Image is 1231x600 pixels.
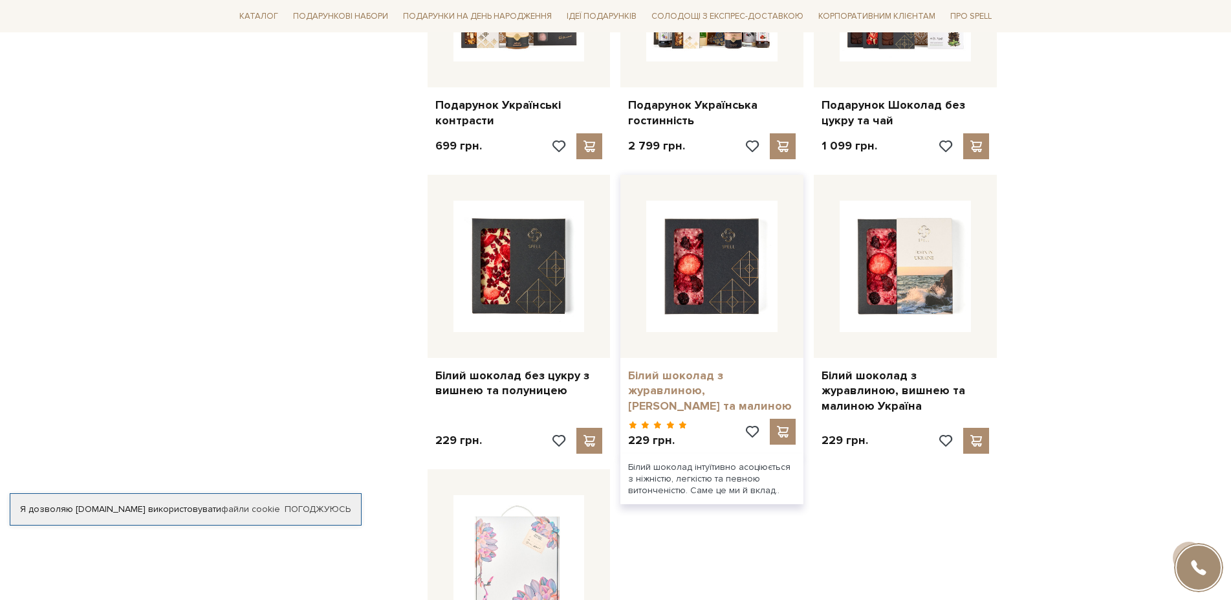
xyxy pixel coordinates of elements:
span: Ідеї подарунків [561,6,642,27]
p: 2 799 грн. [628,139,685,153]
p: 1 099 грн. [822,139,877,153]
span: Подарункові набори [288,6,393,27]
a: файли cookie [221,504,280,515]
span: Каталог [234,6,283,27]
a: Подарунок Українська гостинність [628,98,796,128]
div: Білий шоколад інтуїтивно асоціюється з ніжністю, легкістю та певною витонченістю. Саме це ми й вк... [620,454,803,505]
a: Корпоративним клієнтам [813,5,941,27]
p: 229 грн. [435,433,482,448]
p: 699 грн. [435,139,482,153]
a: Білий шоколад з журавлиною, вишнею та малиною Україна [822,368,989,414]
p: 229 грн. [822,433,868,448]
a: Подарунок Українські контрасти [435,98,603,128]
p: 229 грн. [628,433,687,448]
a: Білий шоколад з журавлиною, [PERSON_NAME] та малиною [628,368,796,414]
a: Солодощі з експрес-доставкою [646,5,809,27]
span: Подарунки на День народження [398,6,557,27]
a: Подарунок Шоколад без цукру та чай [822,98,989,128]
a: Білий шоколад без цукру з вишнею та полуницею [435,368,603,399]
div: Я дозволяю [DOMAIN_NAME] використовувати [10,504,361,515]
span: Про Spell [945,6,997,27]
a: Погоджуюсь [285,504,351,515]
